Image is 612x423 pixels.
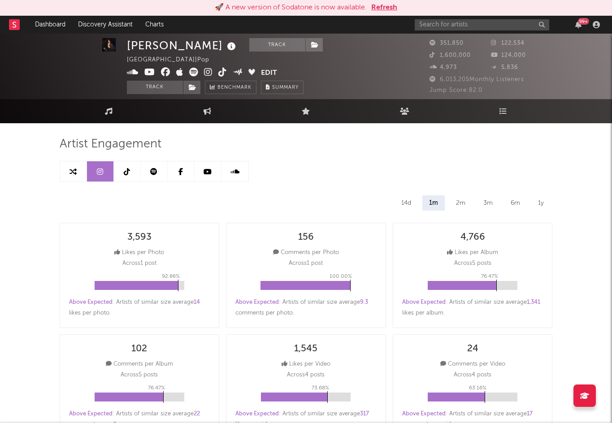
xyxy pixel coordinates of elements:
[504,195,527,211] div: 6m
[287,370,325,380] p: Across 4 posts
[402,411,446,417] span: Above Expected
[527,411,533,417] span: 17
[106,359,173,370] div: Comments per Album
[371,2,397,13] button: Refresh
[289,258,323,269] p: Across 1 post
[454,370,491,380] p: Across 4 posts
[481,271,498,282] p: 76.47 %
[69,299,113,305] span: Above Expected
[235,299,279,305] span: Above Expected
[360,411,369,417] span: 317
[395,195,418,211] div: 14d
[360,299,368,305] span: 9.3
[491,52,526,58] span: 124,000
[467,344,478,354] div: 24
[454,258,491,269] p: Across 5 posts
[205,81,256,94] a: Benchmark
[578,18,589,25] div: 99 +
[127,38,238,53] div: [PERSON_NAME]
[430,77,524,82] span: 6,013,205 Monthly Listeners
[440,359,505,370] div: Comments per Video
[330,271,352,282] p: 100.00 %
[447,247,498,258] div: Likes per Album
[235,411,279,417] span: Above Expected
[430,40,464,46] span: 351,850
[415,19,549,30] input: Search for artists
[261,68,277,79] button: Edit
[249,38,305,52] button: Track
[312,383,329,393] p: 73.68 %
[430,65,457,70] span: 4,973
[131,344,147,354] div: 102
[194,299,200,305] span: 14
[575,21,582,28] button: 99+
[72,16,139,34] a: Discovery Assistant
[29,16,72,34] a: Dashboard
[402,297,543,319] div: : Artists of similar size average likes per album .
[294,344,317,354] div: 1,545
[402,299,446,305] span: Above Expected
[430,52,471,58] span: 1,600,000
[69,411,113,417] span: Above Expected
[261,81,304,94] button: Summary
[127,232,152,243] div: 3,593
[162,271,180,282] p: 92.86 %
[491,65,518,70] span: 5,836
[469,383,486,393] p: 63.16 %
[460,232,485,243] div: 4,766
[60,139,161,150] span: Artist Engagement
[527,299,540,305] span: 1,341
[217,82,252,93] span: Benchmark
[273,247,339,258] div: Comments per Photo
[491,40,525,46] span: 122,534
[114,247,164,258] div: Likes per Photo
[215,2,367,13] div: 🚀 A new version of Sodatone is now available.
[235,297,377,319] div: : Artists of similar size average comments per photo .
[122,258,156,269] p: Across 1 post
[127,55,220,65] div: [GEOGRAPHIC_DATA] | Pop
[272,85,299,90] span: Summary
[194,411,200,417] span: 22
[430,87,482,93] span: Jump Score: 82.0
[282,359,330,370] div: Likes per Video
[148,383,165,393] p: 76.47 %
[298,232,314,243] div: 156
[531,195,551,211] div: 1y
[121,370,158,380] p: Across 5 posts
[422,195,445,211] div: 1m
[127,81,183,94] button: Track
[69,297,210,319] div: : Artists of similar size average likes per photo .
[139,16,170,34] a: Charts
[449,195,472,211] div: 2m
[477,195,499,211] div: 3m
